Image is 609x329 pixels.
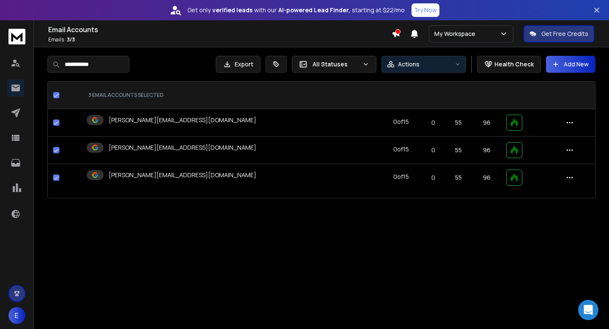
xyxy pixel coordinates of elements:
[578,300,598,320] div: Open Intercom Messenger
[109,171,256,179] p: [PERSON_NAME][EMAIL_ADDRESS][DOMAIN_NAME]
[445,164,472,192] td: 55
[427,118,440,127] p: 0
[427,146,440,154] p: 0
[445,137,472,164] td: 55
[472,164,501,192] td: 96
[109,143,256,152] p: [PERSON_NAME][EMAIL_ADDRESS][DOMAIN_NAME]
[278,6,350,14] strong: AI-powered Lead Finder,
[8,307,25,324] button: E
[48,25,392,35] h1: Email Accounts
[414,6,437,14] p: Try Now
[393,173,409,181] div: 0 of 15
[67,36,75,43] span: 3 / 3
[48,36,392,43] p: Emails :
[212,6,252,14] strong: verified leads
[541,30,588,38] p: Get Free Credits
[411,3,439,17] button: Try Now
[109,116,256,124] p: [PERSON_NAME][EMAIL_ADDRESS][DOMAIN_NAME]
[187,6,405,14] p: Get only with our starting at $22/mo
[88,92,373,99] div: 3 EMAIL ACCOUNTS SELECTED
[494,60,534,69] p: Health Check
[472,109,501,137] td: 96
[313,60,359,69] p: All Statuses
[393,145,409,154] div: 0 of 15
[8,29,25,44] img: logo
[216,56,261,73] button: Export
[445,109,472,137] td: 55
[546,56,595,73] button: Add New
[524,25,594,42] button: Get Free Credits
[393,118,409,126] div: 0 of 15
[427,173,440,182] p: 0
[472,137,501,164] td: 96
[398,60,420,69] p: Actions
[477,56,541,73] button: Health Check
[434,30,479,38] p: My Workspace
